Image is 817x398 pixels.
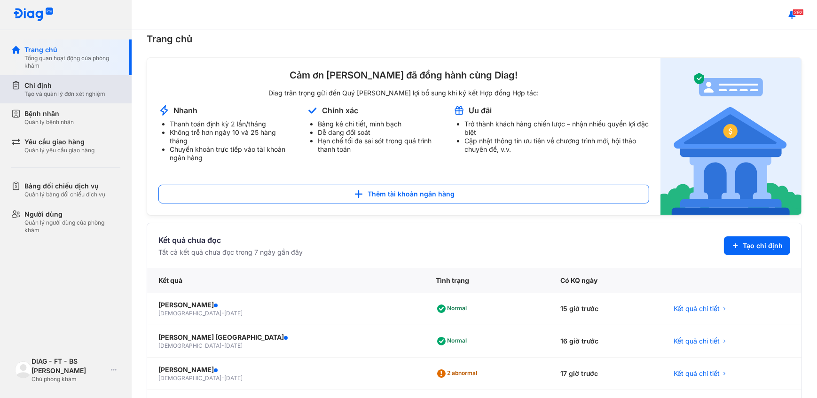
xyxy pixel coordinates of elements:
li: Trở thành khách hàng chiến lược – nhận nhiều quyền lợi đặc biệt [464,120,649,137]
div: Normal [436,334,471,349]
div: Yêu cầu giao hàng [24,137,94,147]
div: Có KQ ngày [549,268,662,293]
img: logo [15,361,31,378]
img: account-announcement [660,58,801,215]
div: Ưu đãi [469,105,492,116]
span: 292 [793,9,804,16]
div: Quản lý bảng đối chiếu dịch vụ [24,191,105,198]
span: [DEMOGRAPHIC_DATA] [158,375,221,382]
span: [DATE] [224,375,243,382]
span: [DATE] [224,310,243,317]
div: 16 giờ trước [549,325,662,358]
div: Tạo và quản lý đơn xét nghiệm [24,90,105,98]
div: Người dùng [24,210,120,219]
button: Tạo chỉ định [724,236,790,255]
span: Kết quả chi tiết [674,304,720,313]
div: DIAG - FT - BS [PERSON_NAME] [31,357,107,375]
span: Kết quả chi tiết [674,336,720,346]
span: - [221,310,224,317]
div: Nhanh [173,105,197,116]
div: [PERSON_NAME] [GEOGRAPHIC_DATA] [158,333,413,342]
img: account-announcement [158,105,170,116]
div: Normal [436,301,471,316]
span: [DEMOGRAPHIC_DATA] [158,342,221,349]
button: Thêm tài khoản ngân hàng [158,185,649,203]
div: 17 giờ trước [549,358,662,390]
div: Quản lý bệnh nhân [24,118,74,126]
div: Bảng đối chiếu dịch vụ [24,181,105,191]
div: Diag trân trọng gửi đến Quý [PERSON_NAME] lợi bổ sung khi ký kết Hợp đồng Hợp tác: [158,89,649,97]
div: Chính xác [322,105,358,116]
img: logo [13,8,54,22]
div: Kết quả chưa đọc [158,234,303,246]
div: [PERSON_NAME] [158,300,413,310]
li: Thanh toán định kỳ 2 lần/tháng [170,120,295,128]
span: Kết quả chi tiết [674,369,720,378]
div: Cảm ơn [PERSON_NAME] đã đồng hành cùng Diag! [158,69,649,81]
li: Hạn chế tối đa sai sót trong quá trình thanh toán [318,137,442,154]
img: account-announcement [453,105,465,116]
div: 15 giờ trước [549,293,662,325]
span: [DATE] [224,342,243,349]
div: Chủ phòng khám [31,375,107,383]
span: [DEMOGRAPHIC_DATA] [158,310,221,317]
div: 2 abnormal [436,366,481,381]
div: Trang chủ [24,45,120,55]
div: Bệnh nhân [24,109,74,118]
div: Tổng quan hoạt động của phòng khám [24,55,120,70]
div: Tất cả kết quả chưa đọc trong 7 ngày gần đây [158,248,303,257]
li: Không trễ hơn ngày 10 và 25 hàng tháng [170,128,295,145]
li: Bảng kê chi tiết, minh bạch [318,120,442,128]
span: - [221,342,224,349]
div: Chỉ định [24,81,105,90]
div: Trang chủ [147,32,802,46]
div: Tình trạng [424,268,549,293]
span: Tạo chỉ định [743,241,783,250]
div: Kết quả [147,268,424,293]
span: - [221,375,224,382]
div: Quản lý yêu cầu giao hàng [24,147,94,154]
div: [PERSON_NAME] [158,365,413,375]
img: account-announcement [306,105,318,116]
li: Cập nhật thông tin ưu tiên về chương trình mới, hội thảo chuyên đề, v.v. [464,137,649,154]
li: Dễ dàng đối soát [318,128,442,137]
li: Chuyển khoản trực tiếp vào tài khoản ngân hàng [170,145,295,162]
div: Quản lý người dùng của phòng khám [24,219,120,234]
